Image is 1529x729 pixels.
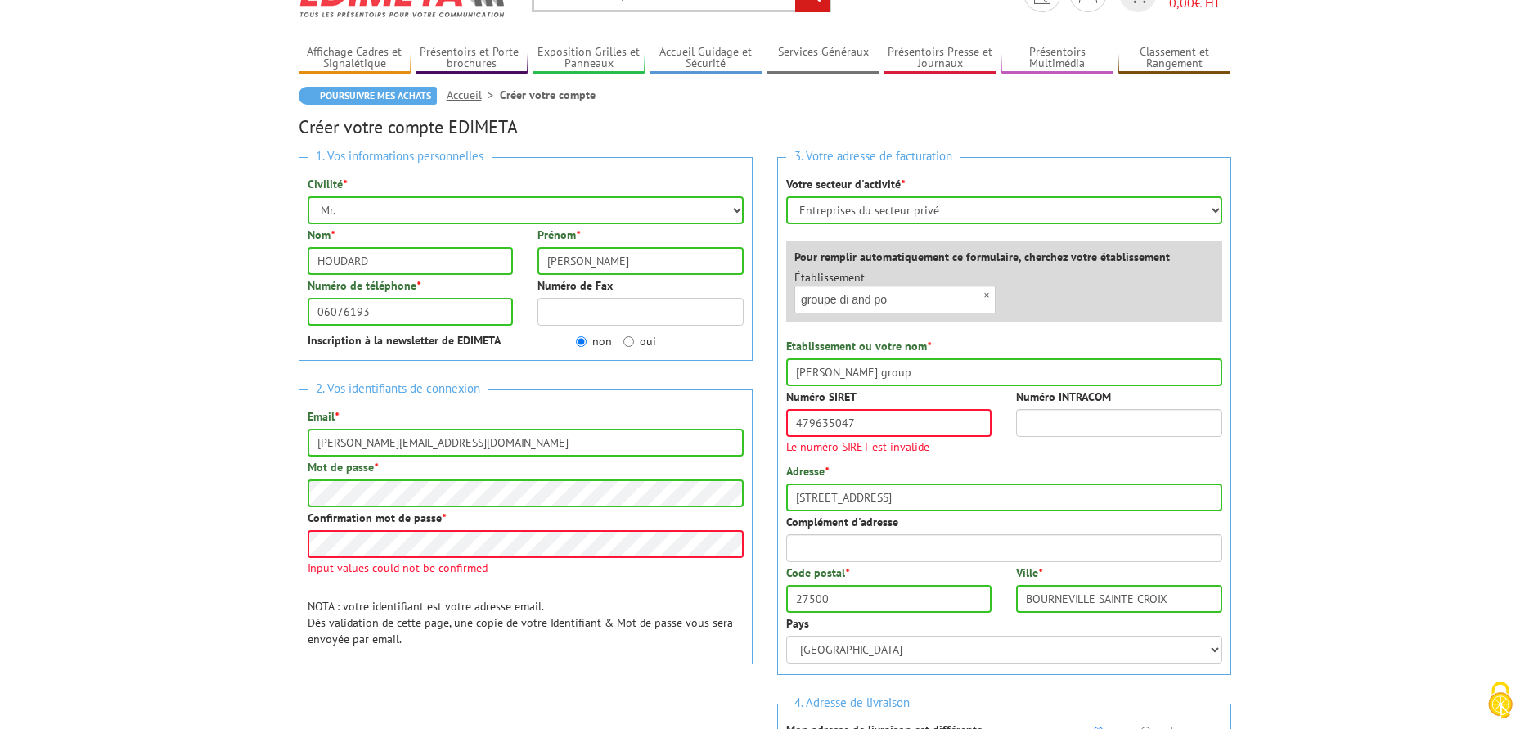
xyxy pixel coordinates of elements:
label: Code postal [786,565,849,581]
strong: Inscription à la newsletter de EDIMETA [308,333,501,348]
span: Input values could not be confirmed [308,562,744,574]
li: Créer votre compte [500,87,596,103]
label: Prénom [537,227,580,243]
a: Services Généraux [767,45,879,72]
a: Accueil [447,88,500,102]
a: Classement et Rangement [1118,45,1231,72]
label: Ville [1016,565,1042,581]
img: Cookies (fenêtre modale) [1480,680,1521,721]
div: Établissement [782,269,1009,313]
a: Présentoirs Multimédia [1001,45,1114,72]
a: Présentoirs et Porte-brochures [416,45,528,72]
label: Civilité [308,176,347,192]
label: Numéro INTRACOM [1016,389,1111,405]
a: Affichage Cadres et Signalétique [299,45,411,72]
span: 4. Adresse de livraison [786,692,918,714]
label: Email [308,408,339,425]
a: Accueil Guidage et Sécurité [650,45,762,72]
a: Exposition Grilles et Panneaux [533,45,645,72]
label: Nom [308,227,335,243]
input: oui [623,336,634,347]
label: Numéro SIRET [786,389,857,405]
label: Pour remplir automatiquement ce formulaire, cherchez votre établissement [794,249,1170,265]
span: Le numéro SIRET est invalide [786,441,992,452]
label: non [576,333,612,349]
label: Pays [786,615,809,632]
button: Cookies (fenêtre modale) [1472,673,1529,729]
label: Numéro de Fax [537,277,613,294]
input: non [576,336,587,347]
label: Complément d'adresse [786,514,898,530]
a: Poursuivre mes achats [299,87,437,105]
label: Adresse [786,463,829,479]
label: Numéro de téléphone [308,277,420,294]
label: Votre secteur d'activité [786,176,905,192]
span: 1. Vos informations personnelles [308,146,492,168]
p: NOTA : votre identifiant est votre adresse email. Dès validation de cette page, une copie de votr... [308,598,744,647]
span: 3. Votre adresse de facturation [786,146,960,168]
label: oui [623,333,656,349]
label: Mot de passe [308,459,378,475]
label: Confirmation mot de passe [308,510,446,526]
span: 2. Vos identifiants de connexion [308,378,488,400]
a: Présentoirs Presse et Journaux [884,45,996,72]
label: Etablissement ou votre nom [786,338,931,354]
span: × [978,286,996,306]
h2: Créer votre compte EDIMETA [299,117,1231,137]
